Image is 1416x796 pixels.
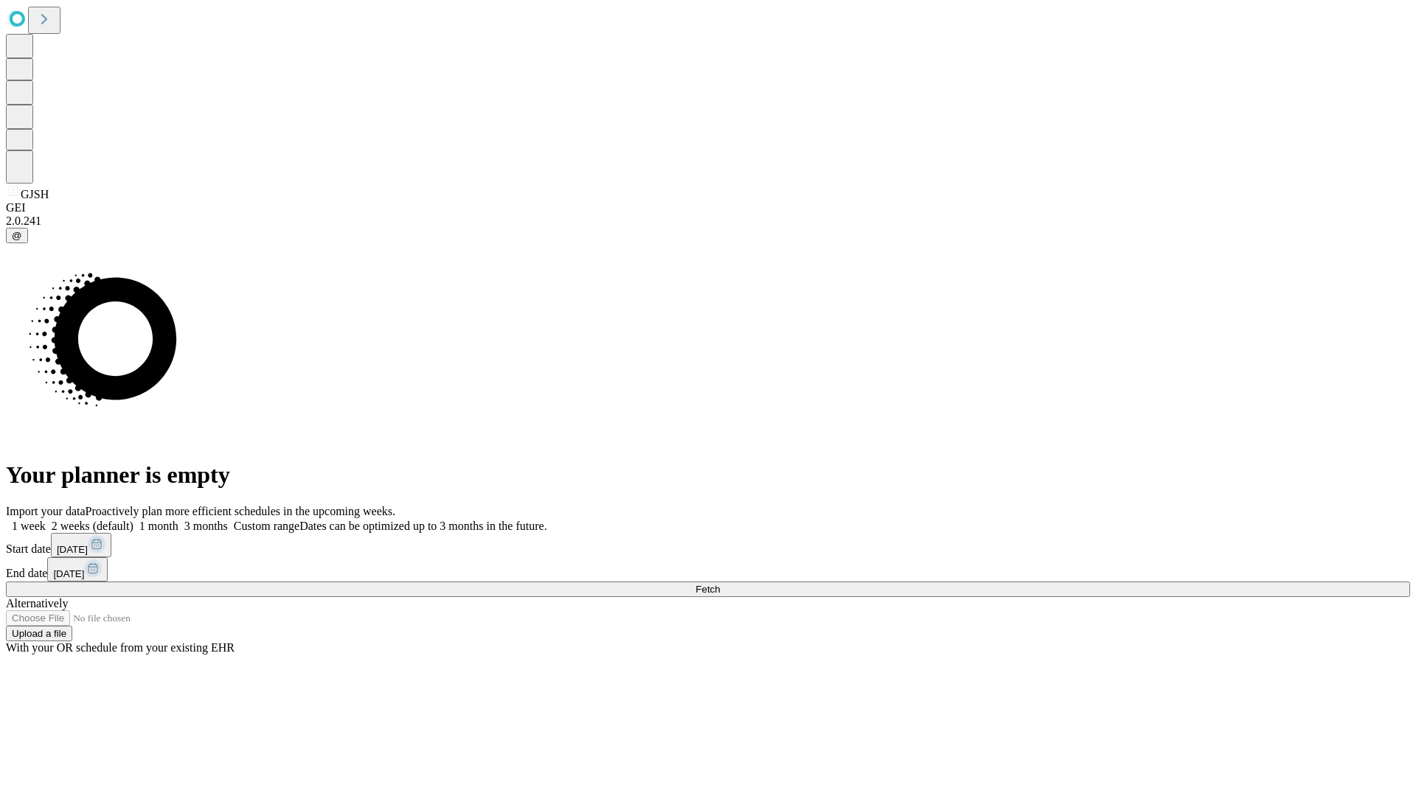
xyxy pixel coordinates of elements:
h1: Your planner is empty [6,461,1410,489]
span: Custom range [234,520,299,532]
span: 3 months [184,520,228,532]
span: 1 week [12,520,46,532]
div: GEI [6,201,1410,214]
span: Fetch [695,584,720,595]
span: Proactively plan more efficient schedules in the upcoming weeks. [86,505,395,517]
button: @ [6,228,28,243]
span: [DATE] [53,568,84,579]
span: With your OR schedule from your existing EHR [6,641,235,654]
button: [DATE] [51,533,111,557]
span: [DATE] [57,544,88,555]
div: 2.0.241 [6,214,1410,228]
span: GJSH [21,188,49,200]
span: @ [12,230,22,241]
span: 2 weeks (default) [52,520,133,532]
span: Import your data [6,505,86,517]
span: Dates can be optimized up to 3 months in the future. [299,520,546,532]
span: 1 month [139,520,178,532]
div: Start date [6,533,1410,557]
button: [DATE] [47,557,108,582]
span: Alternatively [6,597,68,610]
button: Upload a file [6,626,72,641]
button: Fetch [6,582,1410,597]
div: End date [6,557,1410,582]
